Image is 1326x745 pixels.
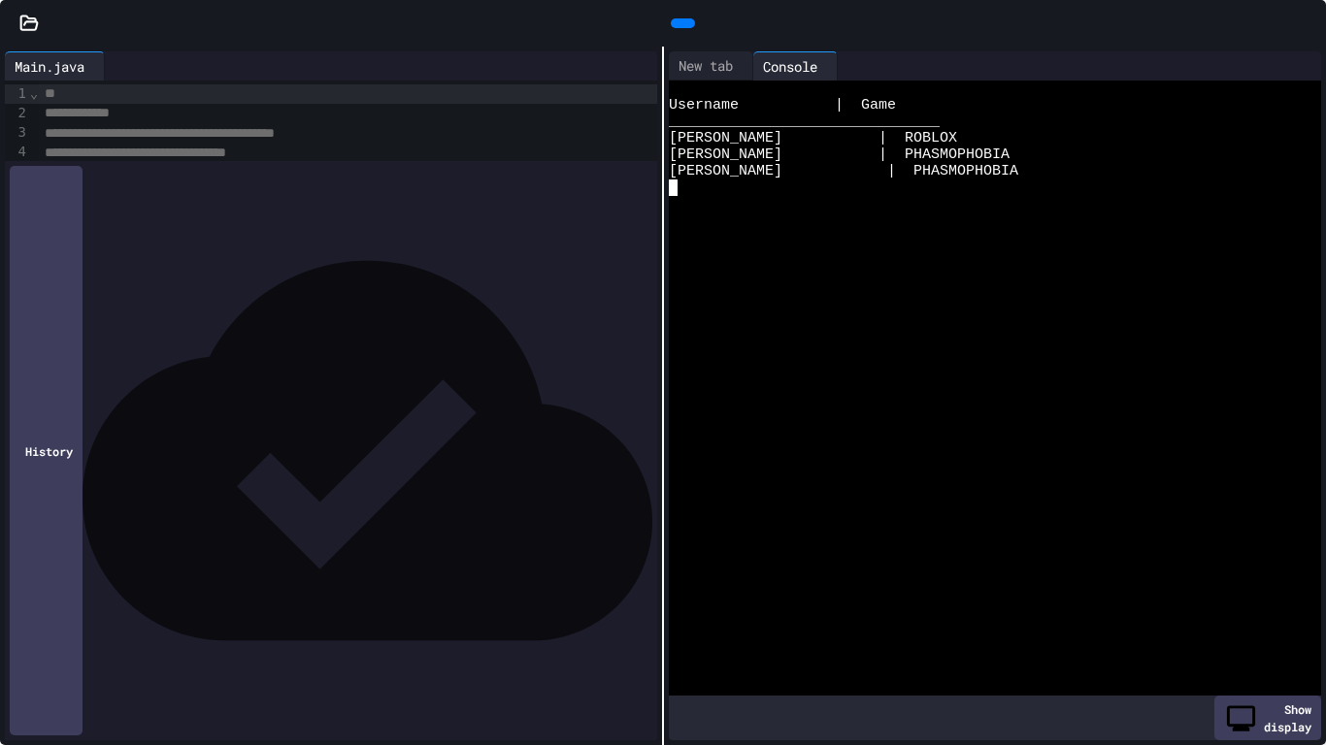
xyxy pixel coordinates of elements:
span: _______________________________ [669,113,940,130]
span: Username | Game [669,97,896,113]
span: [PERSON_NAME] | PHASMOPHOBIA [669,146,1010,163]
div: Chat with us now!Close [8,8,134,123]
span: [PERSON_NAME] | ROBLOX [669,130,957,146]
span: [PERSON_NAME] | PHASMOPHOBIA [669,163,1018,179]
